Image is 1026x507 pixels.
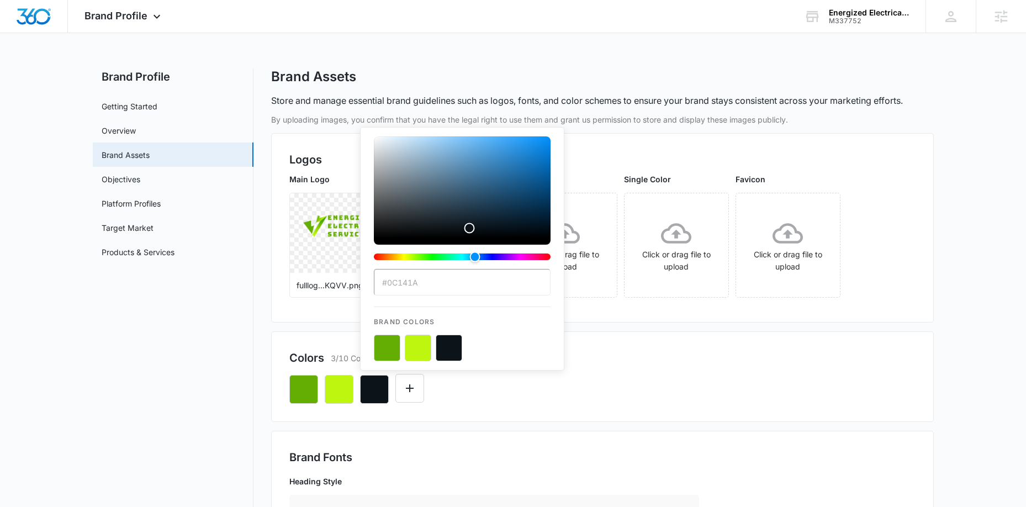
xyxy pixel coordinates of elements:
[289,476,699,487] p: Heading Style
[625,218,728,273] div: Click or drag file to upload
[624,173,729,185] p: Single Color
[289,151,916,168] h2: Logos
[374,136,551,269] div: color-picker
[829,17,909,25] div: account id
[93,68,253,85] h2: Brand Profile
[102,125,136,136] a: Overview
[736,173,840,185] p: Favicon
[512,173,617,185] p: Icon
[395,374,424,403] button: Edit Color
[289,350,324,366] h2: Colors
[271,114,934,125] p: By uploading images, you confirm that you have the legal right to use them and grant us permissio...
[102,246,174,258] a: Products & Services
[297,279,387,291] p: fulllog...KQVV.png
[102,101,157,112] a: Getting Started
[736,193,840,297] span: Click or drag file to upload
[102,149,150,161] a: Brand Assets
[84,10,147,22] span: Brand Profile
[736,218,840,273] div: Click or drag file to upload
[625,193,728,297] span: Click or drag file to upload
[289,173,394,185] p: Main Logo
[271,68,356,85] h1: Brand Assets
[303,212,380,255] img: User uploaded logo
[289,449,916,466] h2: Brand Fonts
[102,198,161,209] a: Platform Profiles
[374,307,551,327] p: Brand Colors
[829,8,909,17] div: account name
[331,352,373,364] p: 3/10 Colors
[271,94,903,107] p: Store and manage essential brand guidelines such as logos, fonts, and color schemes to ensure you...
[374,136,551,238] div: Color
[102,173,140,185] a: Objectives
[374,269,551,295] input: color-picker-input
[102,222,154,234] a: Target Market
[374,254,551,260] div: Hue
[374,136,551,361] div: color-picker-container
[513,218,617,273] div: Click or drag file to upload
[513,193,617,297] span: Click or drag file to upload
